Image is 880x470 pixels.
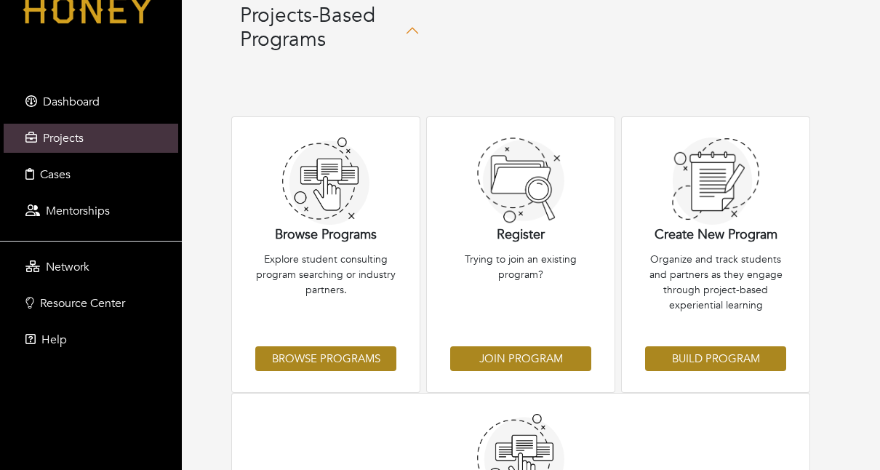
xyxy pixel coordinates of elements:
p: Register [450,225,591,244]
img: build-3e73351fdce0810b8da890b22b63791677a78b459140cf8698b07ef5d87f8753.png [282,138,369,225]
span: Mentorships [46,203,110,219]
span: Help [41,332,67,348]
p: Explore student consulting program searching or industry partners. [255,252,396,339]
span: Network [46,259,89,275]
span: Resource Center [40,295,125,311]
a: Help [4,325,178,354]
img: browse-7a058e7d306ba1a488b86ae24cab801dae961bbbdf3a92fe51c3c2140ace3ad2.png [672,138,759,225]
a: Dashboard [4,87,178,116]
span: Dashboard [43,94,100,110]
a: Build Program [645,346,786,372]
a: Projects [4,124,178,153]
p: Trying to join an existing program? [450,252,591,339]
a: Join Program [450,346,591,372]
a: Resource Center [4,289,178,318]
p: Browse Programs [255,225,396,244]
p: Organize and track students and partners as they engage through project-based experiential learning [645,252,786,339]
a: Mentorships [4,196,178,226]
a: Network [4,252,178,282]
span: Cases [40,167,71,183]
a: Browse Programs [255,346,396,372]
img: image1-f1bf9bf95e4e8aaa86b56a742da37524201809dbdaab83697702b66567fc6872.png [477,138,564,225]
span: Projects [43,130,84,146]
p: Create New Program [645,225,786,244]
h4: Projects-Based Programs [240,4,405,52]
a: Cases [4,160,178,189]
